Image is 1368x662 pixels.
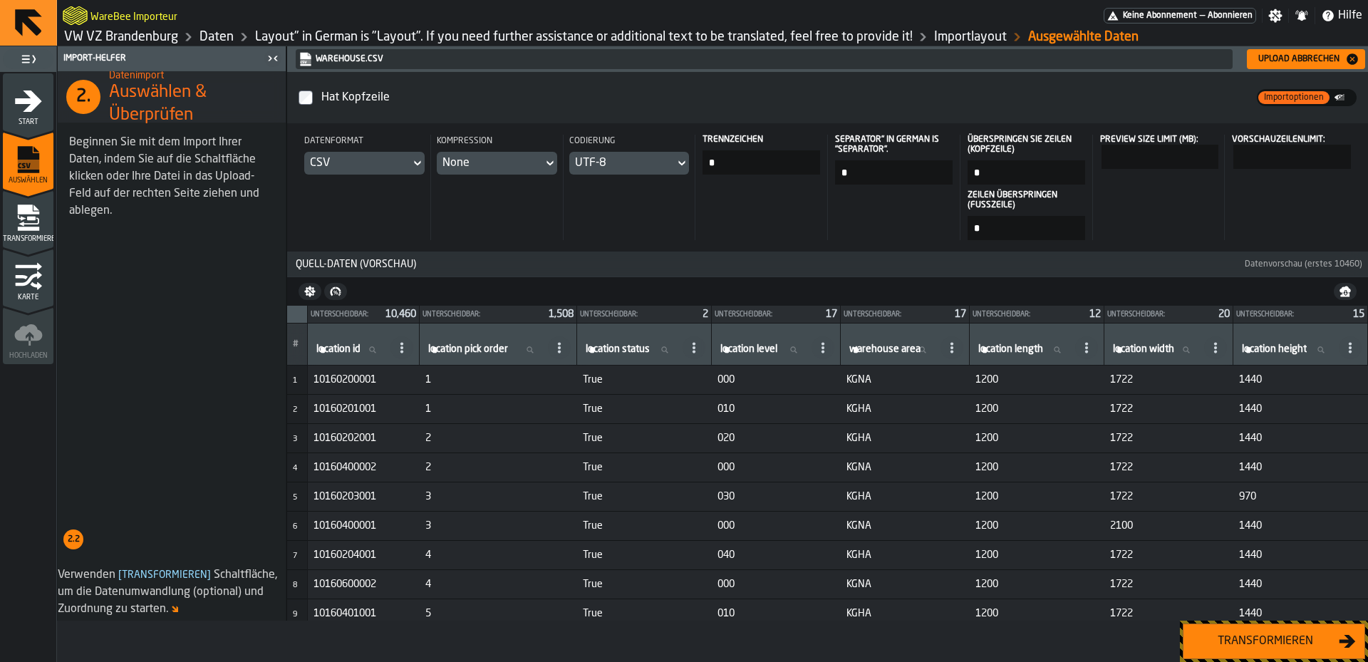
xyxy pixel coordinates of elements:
div: Kompression [437,135,557,152]
span: 10160202001 [313,433,414,444]
div: Transformieren [1192,633,1339,650]
span: Importoptionen [1258,91,1330,104]
div: Codierung [569,135,690,152]
label: button-switch-multi- [1331,89,1357,106]
span: 2100 [1110,520,1228,532]
nav: Breadcrumb [63,29,1139,46]
span: KGHA [846,549,964,561]
span: KGNA [846,374,964,386]
span: KGHA [846,608,964,619]
div: Upload abbrechen [1253,54,1345,64]
div: DropdownMenuValue-NO [442,155,537,172]
input: label [583,341,680,359]
span: label [849,343,921,355]
span: 1 [293,377,297,385]
a: link-to-/wh/i/fa05c68f-4c9c-4120-ba7f-9a7e5740d4da/designer [255,29,913,45]
div: Unterscheidbar: [844,311,949,319]
label: button-toggle-Benachrichtigungen [1289,9,1315,23]
label: react-aria9714033645-:r277: [1230,135,1351,169]
span: Karte [3,294,53,301]
span: True [583,608,706,619]
label: input-value-Zeilen überspringen (Fußzeile) [966,190,1087,240]
span: Überspringen Sie Zeilen (Kopfzeile) [968,135,1082,155]
label: button-toggle-Hilfe [1315,7,1368,24]
span: 970 [1239,491,1362,502]
li: menu Hochladen [3,307,53,364]
span: 5 [293,494,297,502]
span: True [583,374,706,386]
span: 4 [293,465,297,472]
span: 2 [293,406,297,414]
span: 10,460 [385,309,416,319]
input: InputCheckbox-label-react-aria9714033645-:r26r: [299,90,313,105]
li: menu Auswählen [3,132,53,189]
span: 000 [717,462,835,473]
input: react-aria9714033645-:r275: react-aria9714033645-:r275: [1102,145,1219,169]
div: Unterscheidbar: [311,311,380,319]
div: DropdownMenuValue-UTF_8 [575,155,670,172]
span: 3 [293,435,297,443]
span: 1 [425,374,571,386]
li: menu Karte [3,249,53,306]
span: True [583,579,706,590]
span: 7 [293,552,297,560]
span: 000 [717,520,835,532]
span: 000 [717,579,835,590]
span: True [583,491,706,502]
span: 1722 [1110,462,1228,473]
span: [ [118,570,122,580]
span: 1440 [1239,433,1362,444]
span: 000 [717,374,835,386]
span: 1200 [975,491,1099,502]
div: CodierungDropdownMenuValue-UTF_8 [569,135,690,175]
span: 1722 [1110,374,1228,386]
span: 1440 [1239,374,1362,386]
a: link-to-/wh/i/fa05c68f-4c9c-4120-ba7f-9a7e5740d4da/import/layout/ [934,29,1007,45]
div: InputCheckbox-react-aria9714033645-:r26r: [318,86,1254,109]
span: 10160600002 [313,579,414,590]
button: button-Upload abbrechen [1247,49,1365,69]
div: StatList-item-Unterscheidbar: [970,306,1104,323]
li: menu Start [3,73,53,130]
a: link-to-/wh/i/fa05c68f-4c9c-4120-ba7f-9a7e5740d4da/import/layout/ff24f4bf-41f7-48df-b8ee-a45e9334... [1028,29,1139,45]
span: KGHA [846,433,964,444]
label: react-aria9714033645-:r275: [1099,135,1219,169]
span: 1440 [1239,579,1362,590]
span: ] [207,570,211,580]
label: input-value-Separator" in German is "Separator". [834,135,954,185]
div: StatList-item-Unterscheidbar: [308,306,419,323]
input: label [1239,341,1336,359]
button: button- [324,283,347,300]
div: KompressionDropdownMenuValue-NO [437,135,557,175]
span: Trennzeichen [703,135,817,145]
div: thumb [1332,90,1355,105]
span: 12 [1089,309,1101,319]
a: logo-header [63,3,88,29]
span: 5 [425,608,571,619]
span: 1 [425,403,571,415]
span: 10160400001 [313,520,414,532]
span: 1440 [1239,520,1362,532]
span: KGHA [846,403,964,415]
span: 8 [293,581,297,589]
span: 15 [1353,309,1364,319]
span: 1440 [1239,549,1362,561]
div: Unterscheidbar: [715,311,820,319]
span: 1,508 [549,309,574,319]
span: label [978,343,1043,355]
div: Unterscheidbar: [580,311,697,319]
button: button- [299,283,321,300]
span: 1200 [975,579,1099,590]
span: 2 [425,433,571,444]
input: react-aria9714033645-:r277: react-aria9714033645-:r277: [1233,145,1351,169]
label: input-value-Überspringen Sie Zeilen (Kopfzeile) [966,135,1087,185]
div: DatenformatDropdownMenuValue-CSV [304,135,425,175]
span: 020 [717,433,835,444]
span: label [316,343,361,355]
h2: Sub Title [90,9,177,23]
span: 10160201001 [313,403,414,415]
input: input-value-Separator" in German is "Separator". input-value-Separator" in German is "Separator". [835,160,953,185]
label: button-toggle-Vollständiges Menü umschalten [3,49,53,69]
div: Menü-Abonnement [1104,8,1256,24]
span: label [586,343,650,355]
